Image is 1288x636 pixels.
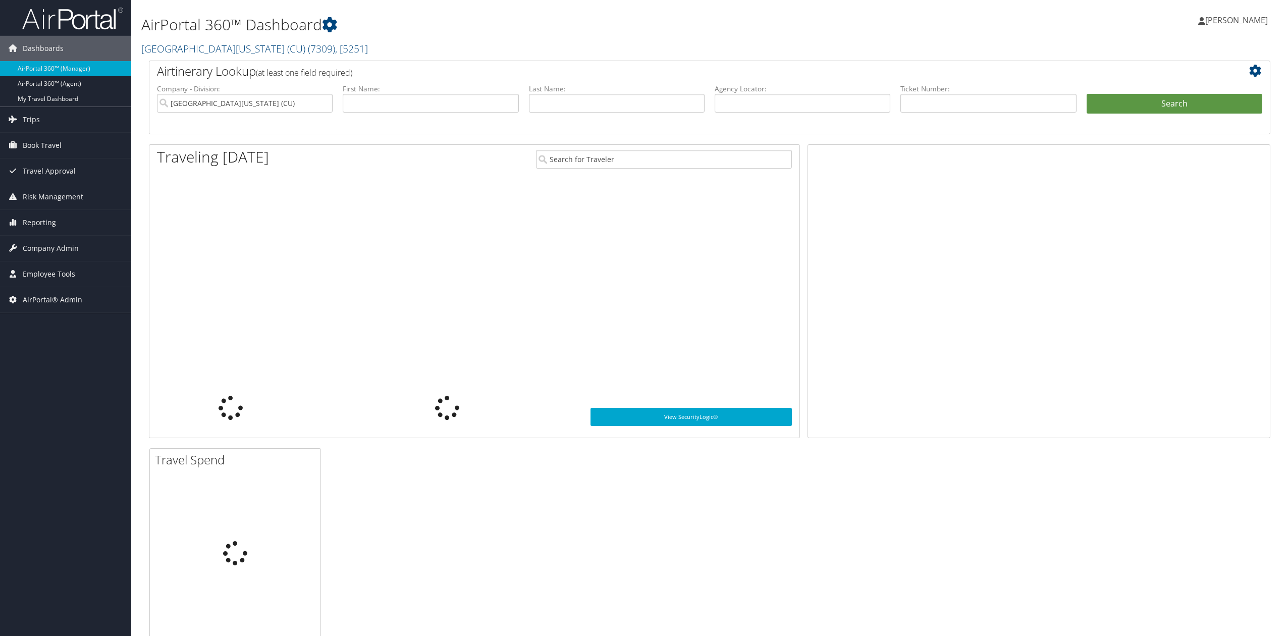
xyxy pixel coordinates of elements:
[256,67,352,78] span: (at least one field required)
[23,133,62,158] span: Book Travel
[157,63,1169,80] h2: Airtinerary Lookup
[23,36,64,61] span: Dashboards
[23,236,79,261] span: Company Admin
[141,14,899,35] h1: AirPortal 360™ Dashboard
[23,287,82,312] span: AirPortal® Admin
[23,210,56,235] span: Reporting
[23,261,75,287] span: Employee Tools
[141,42,368,56] a: [GEOGRAPHIC_DATA][US_STATE] (CU)
[23,158,76,184] span: Travel Approval
[23,184,83,209] span: Risk Management
[335,42,368,56] span: , [ 5251 ]
[529,84,705,94] label: Last Name:
[591,408,792,426] a: View SecurityLogic®
[1205,15,1268,26] span: [PERSON_NAME]
[1198,5,1278,35] a: [PERSON_NAME]
[343,84,518,94] label: First Name:
[900,84,1076,94] label: Ticket Number:
[22,7,123,30] img: airportal-logo.png
[536,150,792,169] input: Search for Traveler
[157,146,269,168] h1: Traveling [DATE]
[155,451,320,468] h2: Travel Spend
[23,107,40,132] span: Trips
[157,84,333,94] label: Company - Division:
[308,42,335,56] span: ( 7309 )
[1087,94,1262,114] button: Search
[715,84,890,94] label: Agency Locator:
